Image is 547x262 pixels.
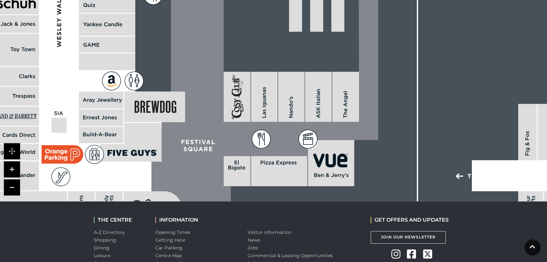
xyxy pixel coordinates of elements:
[94,245,110,251] a: Dining
[94,217,146,223] h2: THE CENTRE
[248,245,258,251] a: Jobs
[248,253,333,258] a: Commercial & Leasing Opportunities
[155,229,190,235] a: Opening Times
[155,217,238,223] h2: INFORMATION
[94,253,110,258] a: Leisure
[155,237,185,243] a: Getting Here
[371,231,446,244] a: Join Our Newsletter
[94,229,125,235] a: A-Z Directory
[248,229,292,235] a: Visitor information
[155,253,182,258] a: Centre Map
[155,245,183,251] a: Car Parking
[371,217,449,223] h2: GET OFFERS AND UPDATES
[248,237,260,243] a: News
[94,237,116,243] a: Shopping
